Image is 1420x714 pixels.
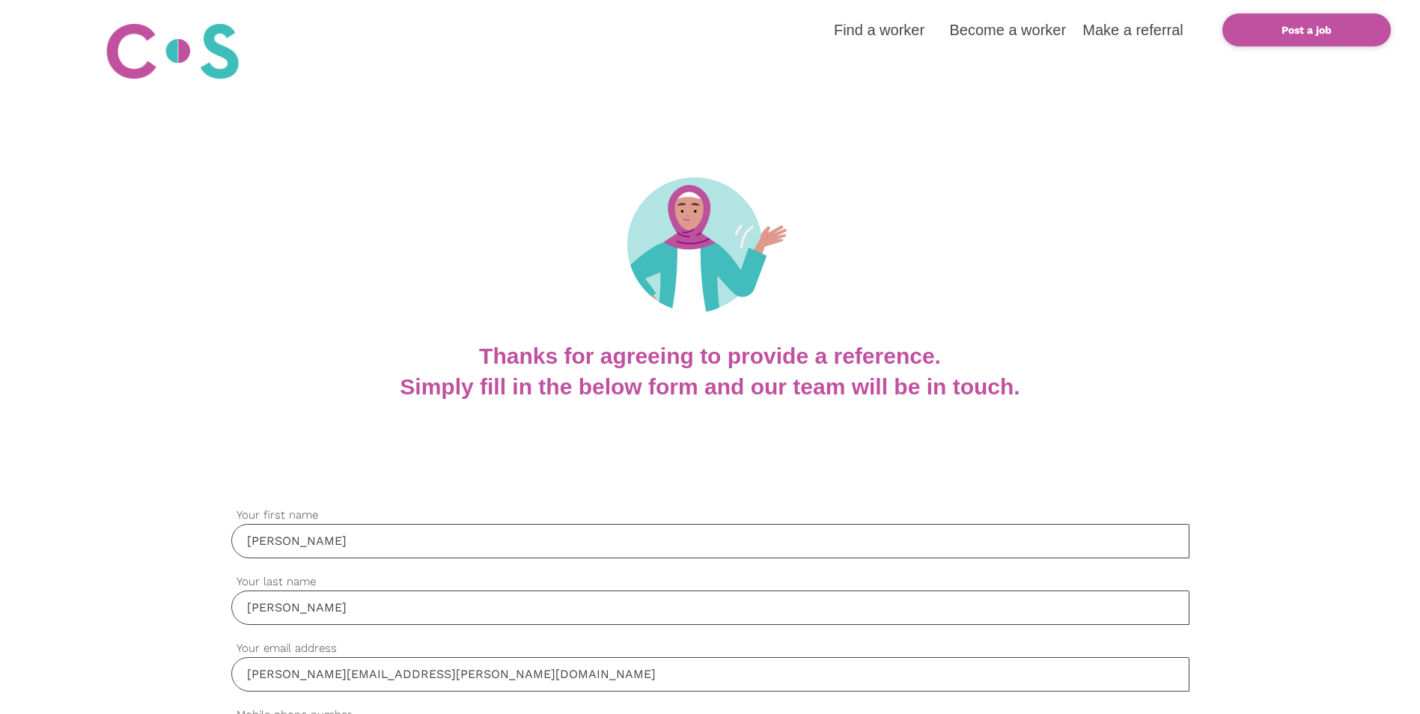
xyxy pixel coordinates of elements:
a: Find a worker [834,22,924,38]
b: Thanks for agreeing to provide a reference. [479,344,941,368]
b: Simply fill in the below form and our team will be in touch. [400,374,1020,399]
label: Your email address [231,640,1189,657]
a: Post a job [1222,13,1390,46]
a: Become a worker [949,22,1066,38]
b: Post a job [1282,24,1332,36]
label: Your first name [231,507,1189,524]
a: Make a referral [1082,22,1183,38]
label: Your last name [231,573,1189,591]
